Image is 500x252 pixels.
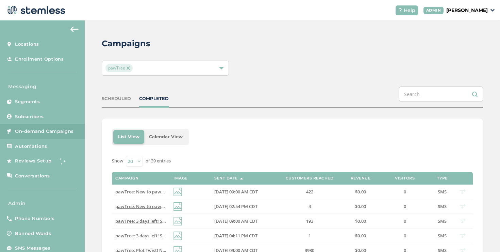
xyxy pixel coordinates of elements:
[102,95,131,102] div: SCHEDULED
[115,176,138,180] label: Campaign
[351,176,371,180] label: Revenue
[381,204,429,209] label: 0
[404,233,406,239] span: 0
[139,95,169,102] div: COMPLETED
[306,218,313,224] span: 193
[115,189,167,195] label: pawTree: New to pawTree? We’ve got you! This video has the basics to help you earn fast. Reply EN...
[112,158,123,164] label: Show
[115,233,167,239] label: pawTree: 3 days left! Sell or purchase anything = 100 pawTrip points. Your Riviera Maya run begin...
[404,218,406,224] span: 0
[144,130,187,144] li: Calendar View
[279,233,340,239] label: 1
[404,189,406,195] span: 0
[347,233,374,239] label: $0.00
[115,203,346,209] span: pawTree: New to pawTree? We’ve got you! This video has the basics to help you grow fast. Reply EN...
[438,218,447,224] span: SMS
[105,64,133,72] span: pawTree
[146,158,171,164] label: of 39 entries
[214,233,257,239] span: [DATE] 04:11 PM CDT
[214,204,272,209] label: 09/08/2025 02:54 PM CDT
[113,130,144,144] li: List View
[438,189,447,195] span: SMS
[286,176,334,180] label: Customers Reached
[214,189,258,195] span: [DATE] 09:00 AM CDT
[435,233,449,239] label: SMS
[15,56,64,63] span: Enrollment Options
[15,143,47,150] span: Automations
[15,245,50,252] span: SMS Messages
[214,189,272,195] label: 09/09/2025 09:00 AM CDT
[173,232,182,240] img: icon-img-d887fa0c.svg
[279,204,340,209] label: 4
[309,203,311,209] span: 4
[15,158,52,164] span: Reviews Setup
[240,178,243,179] img: icon-sort-1e1d7615.svg
[347,218,374,224] label: $0.00
[115,189,345,195] span: pawTree: New to pawTree? We’ve got you! This video has the basics to help you earn fast. Reply EN...
[127,66,130,70] img: icon-close-accent-8a337256.svg
[15,113,44,120] span: Subscribers
[15,98,40,105] span: Segments
[438,233,447,239] span: SMS
[435,204,449,209] label: SMS
[70,27,79,32] img: icon-arrow-back-accent-c549486e.svg
[15,128,74,135] span: On-demand Campaigns
[102,37,150,50] h2: Campaigns
[173,188,182,196] img: icon-img-d887fa0c.svg
[347,204,374,209] label: $0.00
[306,189,313,195] span: 422
[381,233,429,239] label: 0
[404,7,415,14] span: Help
[446,7,488,14] p: [PERSON_NAME]
[355,218,366,224] span: $0.00
[173,202,182,211] img: icon-img-d887fa0c.svg
[279,218,340,224] label: 193
[355,203,366,209] span: $0.00
[15,230,51,237] span: Banned Words
[15,41,39,48] span: Locations
[355,189,366,195] span: $0.00
[214,218,258,224] span: [DATE] 09:00 AM CDT
[423,7,444,14] div: ADMIN
[398,8,402,12] img: icon-help-white-03924b79.svg
[214,203,257,209] span: [DATE] 02:54 PM CDT
[214,176,238,180] label: Sent Date
[115,233,377,239] span: pawTree: 3 days left! Sell or purchase anything = 100 pawTrip points. Your Riviera Maya run begin...
[115,218,377,224] span: pawTree: 3 days left! Sell or purchase anything = 100 pawTrip points. Your Riviera Maya run begin...
[404,203,406,209] span: 0
[347,189,374,195] label: $0.00
[173,176,187,180] label: Image
[173,217,182,225] img: icon-img-d887fa0c.svg
[214,218,272,224] label: 08/29/2025 09:00 AM CDT
[381,218,429,224] label: 0
[466,219,500,252] iframe: Chat Widget
[15,215,55,222] span: Phone Numbers
[438,203,447,209] span: SMS
[115,204,167,209] label: pawTree: New to pawTree? We’ve got you! This video has the basics to help you grow fast. Reply EN...
[399,86,483,102] input: Search
[279,189,340,195] label: 422
[214,233,272,239] label: 08/28/2025 04:11 PM CDT
[381,189,429,195] label: 0
[490,9,495,12] img: icon_down-arrow-small-66adaf34.svg
[115,218,167,224] label: pawTree: 3 days left! Sell or purchase anything = 100 pawTrip points. Your Riviera Maya run begin...
[395,176,415,180] label: Visitors
[309,233,311,239] span: 1
[355,233,366,239] span: $0.00
[57,154,70,168] img: glitter-stars-b7820f95.gif
[5,3,65,17] img: logo-dark-0685b13c.svg
[435,218,449,224] label: SMS
[437,176,448,180] label: Type
[15,173,50,179] span: Conversations
[435,189,449,195] label: SMS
